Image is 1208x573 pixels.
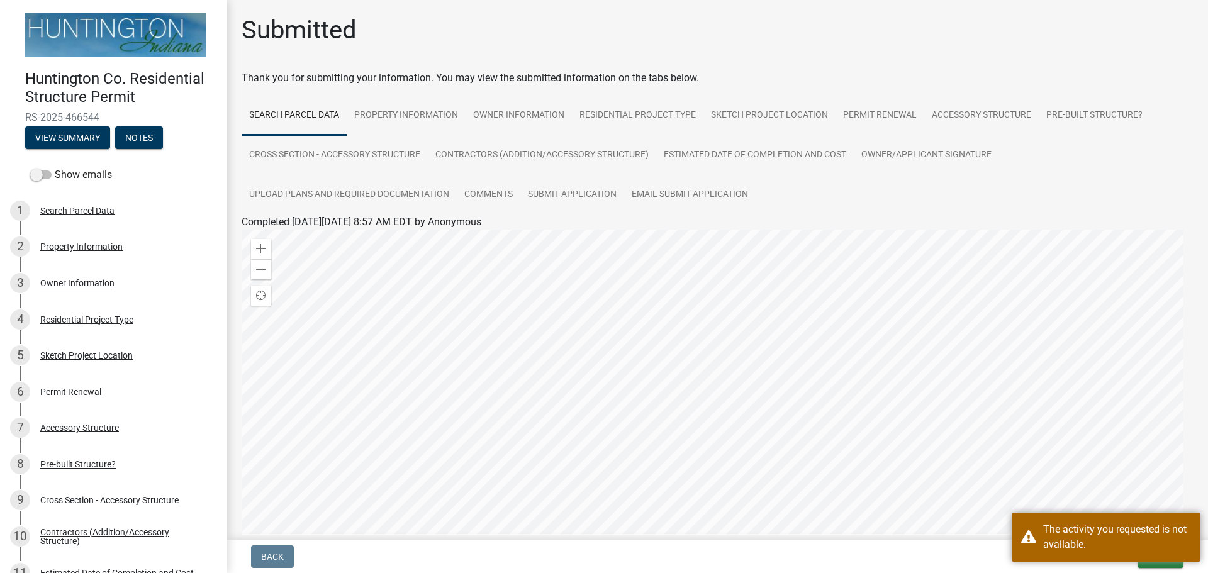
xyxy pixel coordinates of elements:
div: Pre-built Structure? [40,460,116,469]
div: 10 [10,526,30,547]
a: Cross Section - Accessory Structure [242,135,428,175]
div: Thank you for submitting your information. You may view the submitted information on the tabs below. [242,70,1193,86]
div: 1 [10,201,30,221]
a: Upload Plans and Required Documentation [242,175,457,215]
span: Completed [DATE][DATE] 8:57 AM EDT by Anonymous [242,216,481,228]
a: Search Parcel Data [242,96,347,136]
div: 4 [10,309,30,330]
a: Comments [457,175,520,215]
a: Contractors (Addition/Accessory Structure) [428,135,656,175]
button: Notes [115,126,163,149]
button: View Summary [25,126,110,149]
h4: Huntington Co. Residential Structure Permit [25,70,216,106]
h1: Submitted [242,15,357,45]
a: Permit Renewal [836,96,924,136]
div: 7 [10,418,30,438]
a: Estimated Date of Completion and Cost [656,135,854,175]
div: 6 [10,382,30,402]
div: 9 [10,490,30,510]
a: Submit Application [520,175,624,215]
div: Property Information [40,242,123,251]
div: The activity you requested is not available. [1043,522,1191,552]
div: Zoom out [251,259,271,279]
a: Property Information [347,96,466,136]
a: Owner Information [466,96,572,136]
div: Find my location [251,286,271,306]
a: Accessory Structure [924,96,1039,136]
div: Sketch Project Location [40,351,133,360]
img: Huntington County, Indiana [25,13,206,57]
span: Back [261,552,284,562]
div: 5 [10,345,30,365]
wm-modal-confirm: Notes [115,133,163,143]
div: 8 [10,454,30,474]
a: Pre-built Structure? [1039,96,1150,136]
button: Back [251,545,294,568]
div: Residential Project Type [40,315,133,324]
div: 3 [10,273,30,293]
wm-modal-confirm: Summary [25,133,110,143]
div: Contractors (Addition/Accessory Structure) [40,528,206,545]
span: RS-2025-466544 [25,111,201,123]
div: Zoom in [251,239,271,259]
a: Residential Project Type [572,96,703,136]
div: Permit Renewal [40,387,101,396]
div: Cross Section - Accessory Structure [40,496,179,504]
label: Show emails [30,167,112,182]
div: Owner Information [40,279,115,287]
div: Accessory Structure [40,423,119,432]
a: Email Submit Application [624,175,756,215]
a: Owner/Applicant Signature [854,135,999,175]
a: Sketch Project Location [703,96,836,136]
div: Search Parcel Data [40,206,115,215]
div: 2 [10,236,30,257]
